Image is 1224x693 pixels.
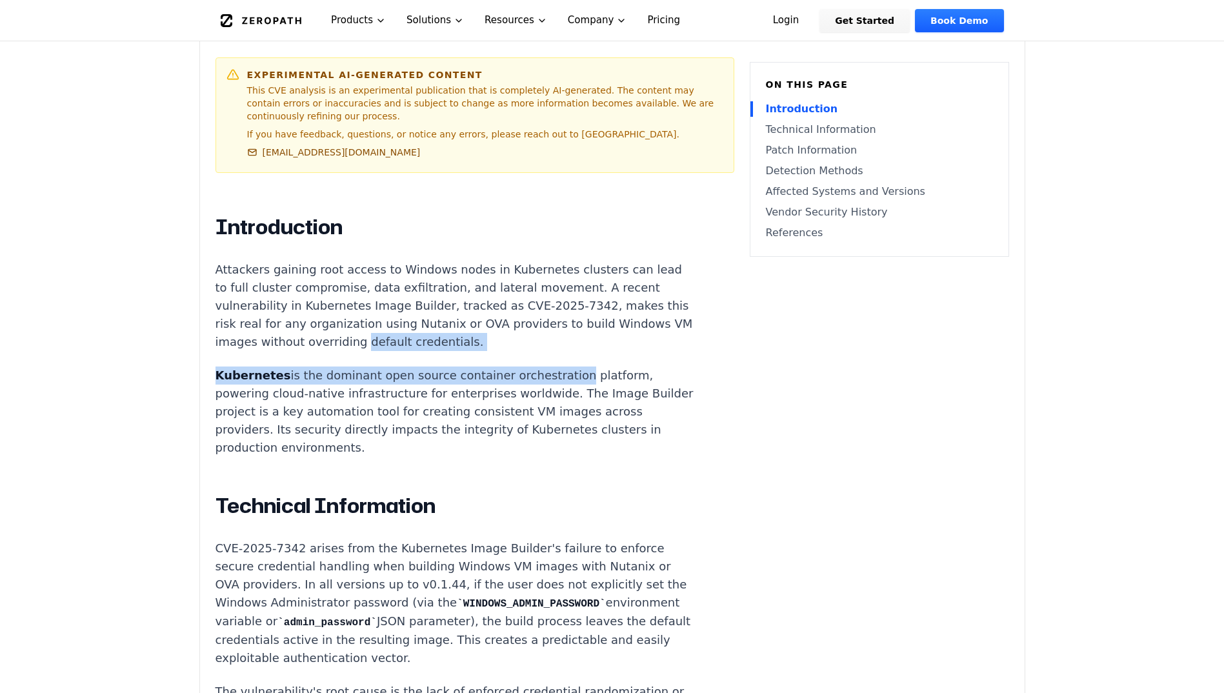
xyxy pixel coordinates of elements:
p: CVE-2025-7342 arises from the Kubernetes Image Builder's failure to enforce secure credential han... [216,539,696,667]
a: Detection Methods [766,163,993,179]
a: Get Started [819,9,910,32]
a: Vendor Security History [766,205,993,220]
p: This CVE analysis is an experimental publication that is completely AI-generated. The content may... [247,84,723,123]
p: is the dominant open source container orchestration platform, powering cloud-native infrastructur... [216,367,696,457]
a: Book Demo [915,9,1003,32]
h6: Experimental AI-Generated Content [247,68,723,81]
code: WINDOWS_ADMIN_PASSWORD [457,598,605,610]
code: admin_password [277,617,377,628]
p: Attackers gaining root access to Windows nodes in Kubernetes clusters can lead to full cluster co... [216,261,696,351]
strong: Kubernetes [216,368,291,382]
h2: Introduction [216,214,696,240]
a: Affected Systems and Versions [766,184,993,199]
a: Login [757,9,815,32]
h2: Technical Information [216,493,696,519]
a: References [766,225,993,241]
a: Introduction [766,101,993,117]
a: Patch Information [766,143,993,158]
a: Technical Information [766,122,993,137]
a: [EMAIL_ADDRESS][DOMAIN_NAME] [247,146,421,159]
h6: On this page [766,78,993,91]
p: If you have feedback, questions, or notice any errors, please reach out to [GEOGRAPHIC_DATA]. [247,128,723,141]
